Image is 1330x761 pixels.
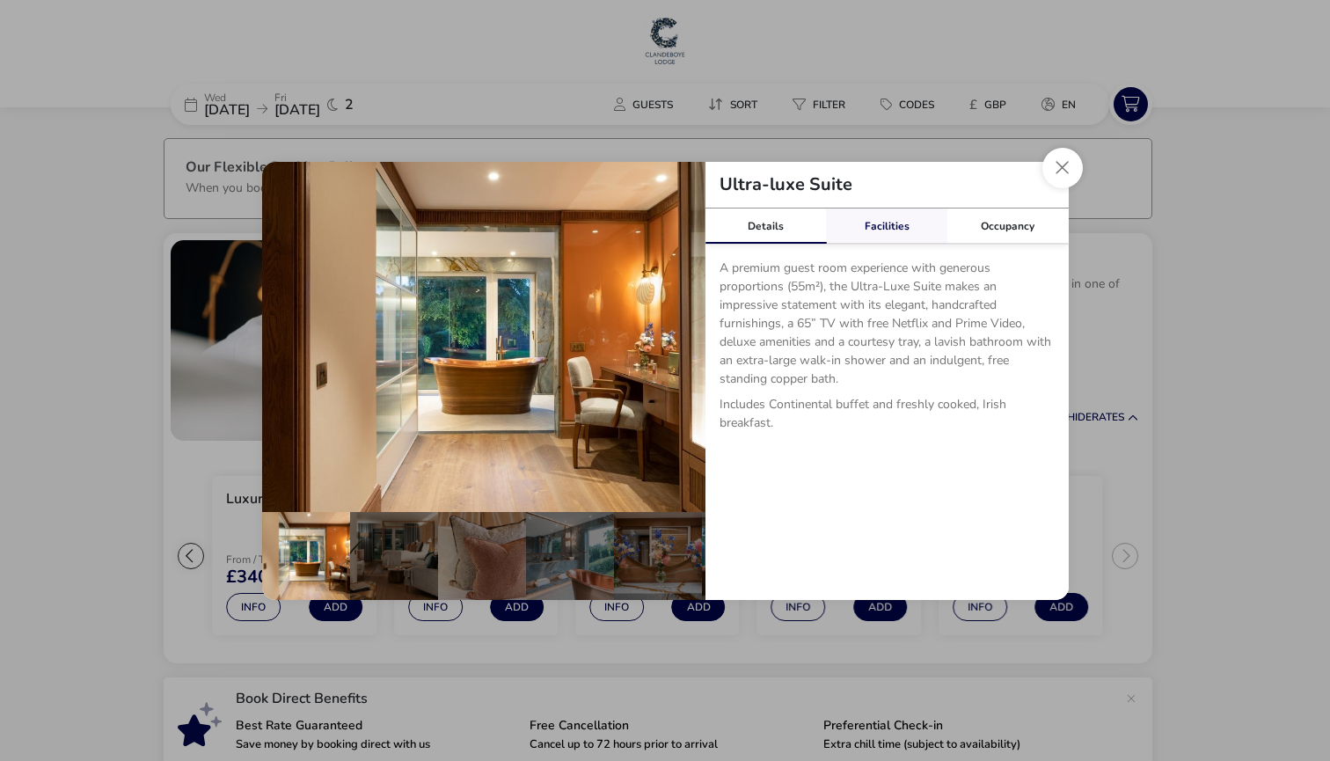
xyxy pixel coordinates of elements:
[720,395,1055,439] p: Includes Continental buffet and freshly cooked, Irish breakfast.
[705,176,866,194] h2: Ultra-luxe Suite
[262,162,705,512] img: c492ba811264d2b5094686a6a74fabb26a4cc2d8c8e0c4a7caf117844e8fda9b
[826,209,947,244] div: Facilities
[262,162,1069,600] div: details
[947,209,1069,244] div: Occupancy
[1042,148,1083,188] button: Close dialog
[705,209,827,244] div: Details
[720,259,1055,395] p: A premium guest room experience with generous proportions (55m²), the Ultra-Luxe Suite makes an i...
